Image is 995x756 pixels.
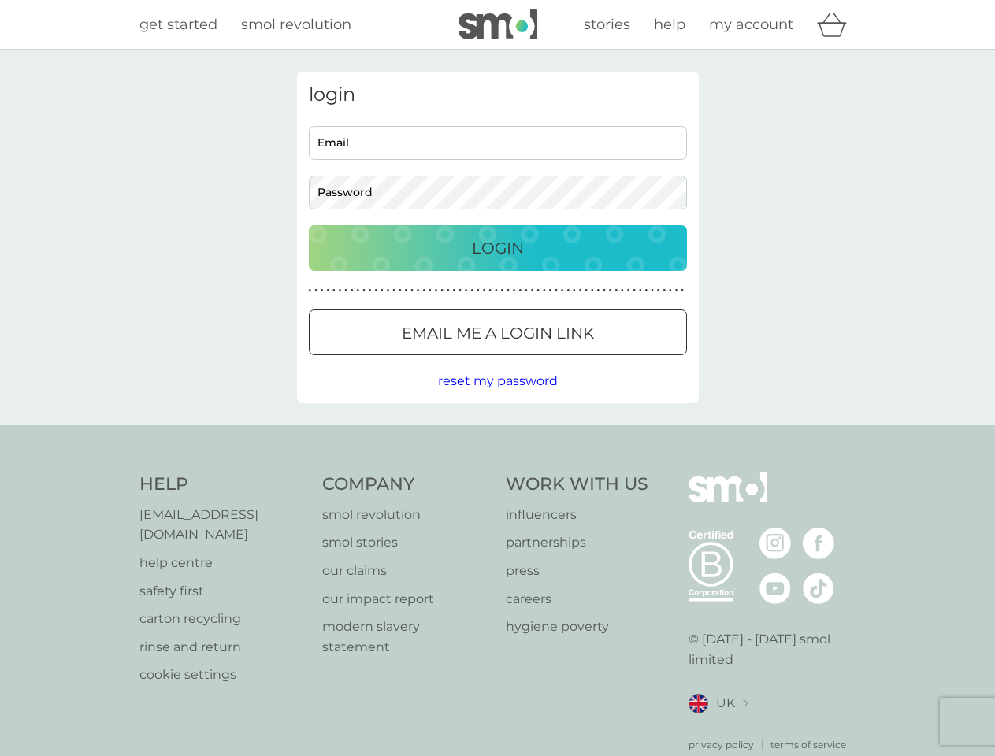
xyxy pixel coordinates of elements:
[689,737,754,752] a: privacy policy
[633,287,636,295] p: ●
[681,287,684,295] p: ●
[689,694,708,713] img: UK flag
[506,561,648,581] a: press
[326,287,329,295] p: ●
[477,287,480,295] p: ●
[584,13,630,36] a: stories
[579,287,582,295] p: ●
[669,287,672,295] p: ●
[344,287,347,295] p: ●
[241,13,351,36] a: smol revolution
[139,665,307,685] a: cookie settings
[440,287,444,295] p: ●
[410,287,414,295] p: ●
[663,287,666,295] p: ●
[417,287,420,295] p: ●
[513,287,516,295] p: ●
[435,287,438,295] p: ●
[139,13,217,36] a: get started
[561,287,564,295] p: ●
[438,371,558,391] button: reset my password
[241,16,351,33] span: smol revolution
[309,225,687,271] button: Login
[506,589,648,610] a: careers
[369,287,372,295] p: ●
[139,553,307,573] p: help centre
[716,693,735,713] span: UK
[506,505,648,525] a: influencers
[387,287,390,295] p: ●
[488,287,492,295] p: ●
[573,287,576,295] p: ●
[322,505,490,525] a: smol revolution
[584,16,630,33] span: stories
[459,287,462,295] p: ●
[759,528,791,559] img: visit the smol Instagram page
[506,617,648,637] a: hygiene poverty
[322,561,490,581] a: our claims
[531,287,534,295] p: ●
[339,287,342,295] p: ●
[139,581,307,602] a: safety first
[627,287,630,295] p: ●
[453,287,456,295] p: ●
[465,287,468,295] p: ●
[621,287,624,295] p: ●
[322,472,490,497] h4: Company
[322,589,490,610] p: our impact report
[566,287,570,295] p: ●
[770,737,846,752] a: terms of service
[518,287,522,295] p: ●
[332,287,336,295] p: ●
[506,532,648,553] a: partnerships
[309,83,687,106] h3: login
[429,287,432,295] p: ●
[139,637,307,658] a: rinse and return
[689,472,767,526] img: smol
[139,472,307,497] h4: Help
[709,13,793,36] a: my account
[470,287,473,295] p: ●
[447,287,450,295] p: ●
[351,287,354,295] p: ●
[759,573,791,604] img: visit the smol Youtube page
[314,287,317,295] p: ●
[501,287,504,295] p: ●
[459,9,537,39] img: smol
[392,287,395,295] p: ●
[381,287,384,295] p: ●
[402,321,594,346] p: Email me a login link
[654,13,685,36] a: help
[139,16,217,33] span: get started
[483,287,486,295] p: ●
[309,309,687,355] button: Email me a login link
[555,287,558,295] p: ●
[322,532,490,553] a: smol stories
[139,609,307,629] p: carton recycling
[817,9,856,40] div: basket
[322,617,490,657] a: modern slavery statement
[139,505,307,545] a: [EMAIL_ADDRESS][DOMAIN_NAME]
[597,287,600,295] p: ●
[399,287,402,295] p: ●
[536,287,540,295] p: ●
[543,287,546,295] p: ●
[657,287,660,295] p: ●
[743,699,748,708] img: select a new location
[603,287,606,295] p: ●
[614,287,618,295] p: ●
